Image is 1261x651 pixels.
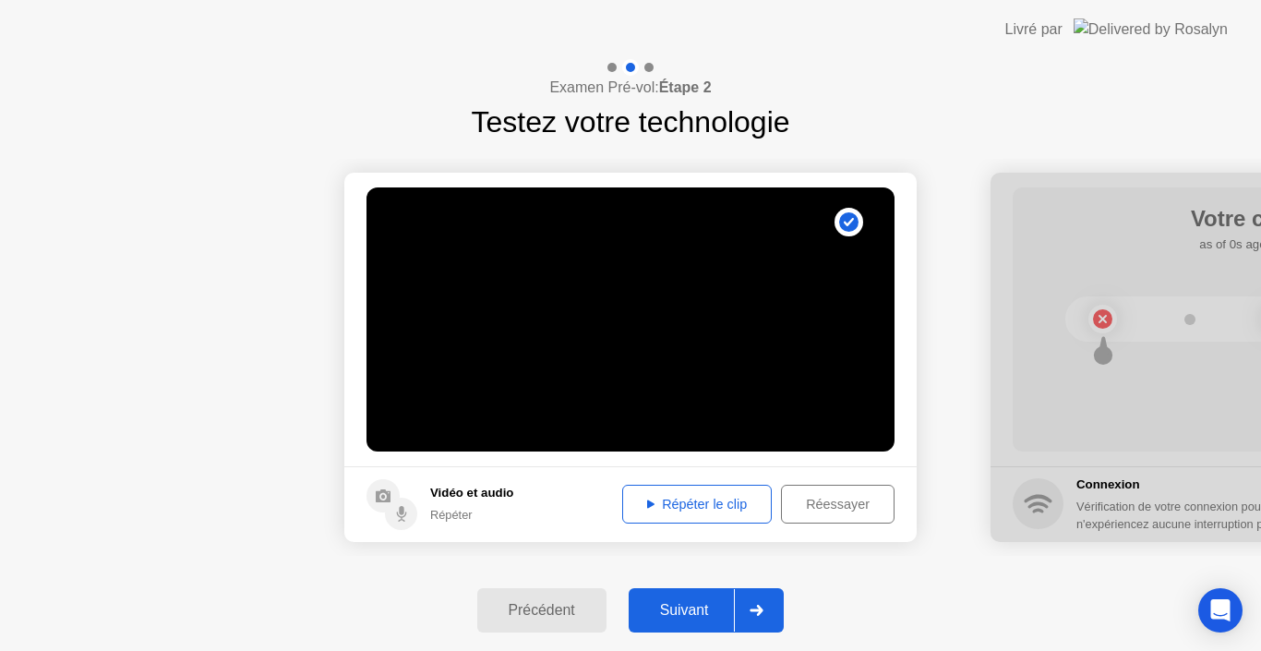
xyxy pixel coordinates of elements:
h5: Vidéo et audio [430,484,513,502]
button: Suivant [629,588,785,633]
button: Réessayer [781,485,895,524]
div: Livré par [1005,18,1063,41]
button: Précédent [477,588,606,633]
h4: Examen Pré-vol: [549,77,711,99]
div: Suivant [634,602,735,619]
button: Répéter le clip [622,485,772,524]
div: Précédent [483,602,601,619]
div: Réessayer [787,497,888,512]
b: Étape 2 [659,79,712,95]
div: Répéter [430,506,513,524]
img: Delivered by Rosalyn [1074,18,1228,40]
div: Open Intercom Messenger [1198,588,1243,633]
div: Répéter le clip [629,497,765,512]
h1: Testez votre technologie [471,100,789,144]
